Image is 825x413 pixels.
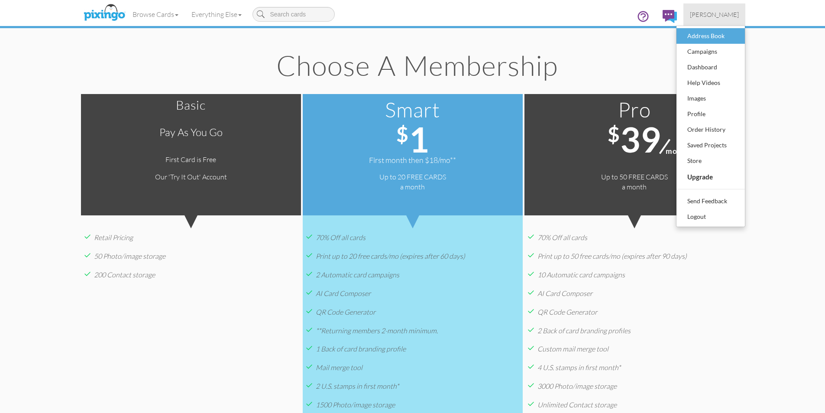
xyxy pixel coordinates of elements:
[676,28,745,44] a: Address Book
[676,193,745,209] a: Send Feedback
[396,122,409,146] sup: $
[685,45,736,58] div: Campaigns
[87,127,294,138] h3: Pay as you go
[316,382,399,390] span: 2 U.S. stamps in first month*
[685,92,736,105] div: Images
[685,61,736,74] div: Dashboard
[85,98,297,112] h2: Basic
[676,106,745,122] a: Profile
[252,7,335,22] input: Search cards
[81,155,301,165] div: First Card is Free
[307,98,518,121] h2: Smart
[676,209,745,224] a: Logout
[825,413,825,413] iframe: Chat
[316,308,375,316] span: QR Code Generator
[537,308,597,316] span: QR Code Generator
[316,326,438,335] span: **Returning members 2-month minimum.
[81,2,127,24] img: pixingo logo
[685,170,736,184] div: Upgrade
[316,289,371,298] span: AI Card Composer
[81,172,301,182] div: Our 'Try It Out' Account
[303,172,523,182] div: Up to 20 FREE CARDS
[316,400,395,409] span: 1500 Photo/image storage
[316,233,366,242] span: 70% Off all cards
[409,118,429,160] span: 1
[529,98,740,121] h2: Pro
[608,122,620,146] sup: $
[676,153,745,169] a: Store
[537,270,625,279] span: 10 Automatic card campaigns
[537,326,631,335] span: 2 Back of card branding profiles
[620,118,661,160] span: 39
[676,91,745,106] a: Images
[94,252,165,260] span: 50 Photo/image storage
[685,107,736,120] div: Profile
[316,345,406,353] span: 1 Back of card branding profile
[316,270,399,279] span: 2 Automatic card campaigns
[676,75,745,91] a: Help Videos
[685,123,736,136] div: Order History
[690,11,739,18] span: [PERSON_NAME]
[95,50,739,80] h1: Choose a Membership
[303,182,523,192] div: a month
[685,139,736,152] div: Saved Projects
[524,172,744,182] div: Up to 50 FREE CARDS
[676,44,745,59] a: Campaigns
[676,122,745,137] a: Order History
[685,154,736,167] div: Store
[685,29,736,42] div: Address Book
[537,382,617,390] span: 3000 Photo/image storage
[537,345,608,353] span: Custom mail merge tool
[94,233,133,242] span: Retail Pricing
[676,59,745,75] a: Dashboard
[537,252,687,260] span: Print up to 50 free cards/mo (expires after 90 days)
[316,363,362,372] span: Mail merge tool
[537,233,587,242] span: 70% Off all cards
[537,289,592,298] span: AI Card Composer
[685,76,736,89] div: Help Videos
[524,182,744,192] div: a month
[685,210,736,223] div: Logout
[537,400,617,409] span: Unlimited Contact storage
[537,363,621,372] span: 4 U.S. stamps in first month*
[683,3,745,26] a: [PERSON_NAME]
[685,195,736,208] div: Send Feedback
[303,155,523,166] div: First month then $18/mo**
[316,252,465,260] span: Print up to 20 free cards/mo (expires after 60 days)
[676,137,745,153] a: Saved Projects
[185,3,248,25] a: Everything Else
[663,10,677,23] img: comments.svg
[126,3,185,25] a: Browse Cards
[94,270,155,279] span: 200 Contact storage
[676,169,745,185] a: Upgrade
